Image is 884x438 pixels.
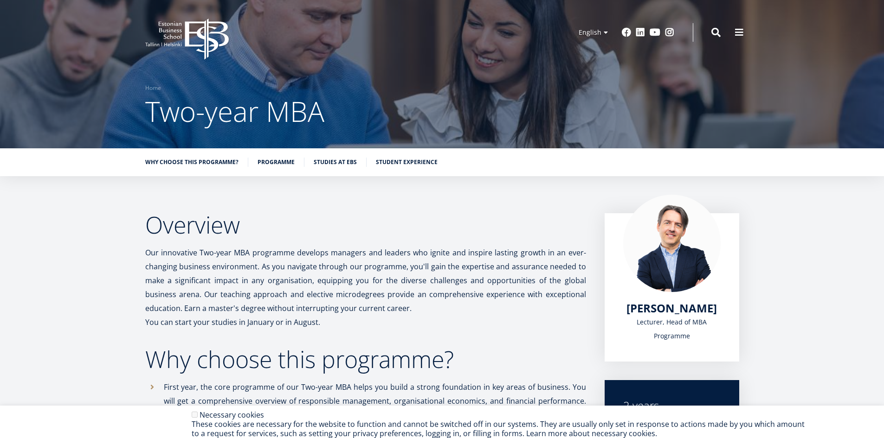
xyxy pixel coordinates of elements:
a: Home [145,83,161,93]
p: Our innovative Two-year MBA programme develops managers and leaders who ignite and inspire lastin... [145,246,586,315]
a: Studies at EBS [314,158,357,167]
h2: Overview [145,213,586,236]
p: First year, the core programme of our Two-year MBA helps you build a strong foundation in key are... [164,380,586,436]
h2: Why choose this programme? [145,348,586,371]
div: Lecturer, Head of MBA Programme [623,315,721,343]
a: Instagram [665,28,674,37]
a: [PERSON_NAME] [626,301,717,315]
a: Programme [258,158,295,167]
a: Student experience [376,158,438,167]
a: Linkedin [636,28,645,37]
label: Necessary cookies [200,410,264,420]
div: 2 years [623,399,721,413]
a: Why choose this programme? [145,158,239,167]
p: You can start your studies in January or in August. [145,315,586,329]
a: Youtube [650,28,660,37]
div: These cookies are necessary for the website to function and cannot be switched off in our systems... [192,419,810,438]
span: Two-year MBA [145,92,324,130]
span: [PERSON_NAME] [626,300,717,316]
img: Marko Rillo [623,195,721,292]
a: Facebook [622,28,631,37]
